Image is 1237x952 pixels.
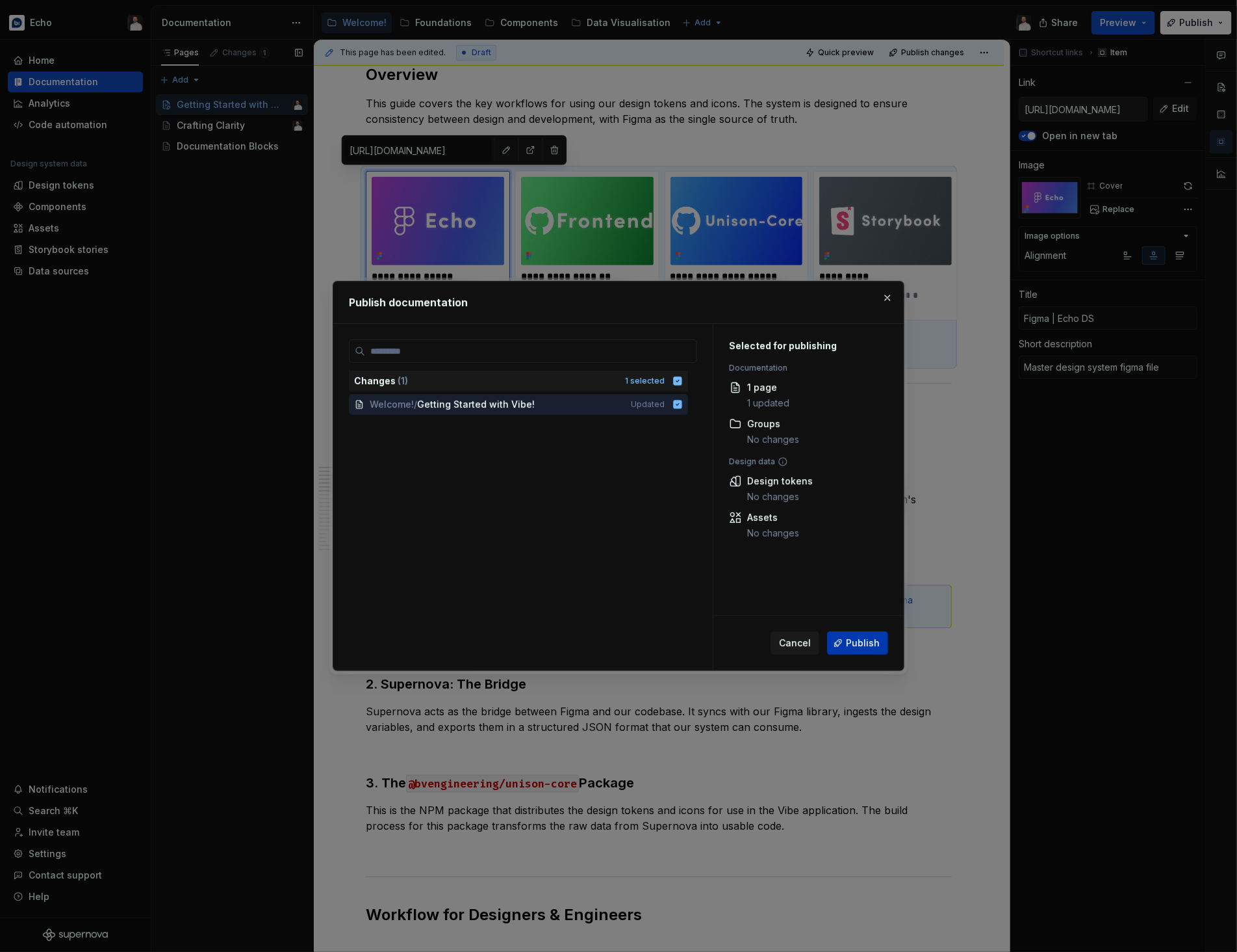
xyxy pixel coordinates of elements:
div: Assets [747,511,799,524]
div: 1 page [747,381,789,394]
button: Cancel [771,631,819,655]
div: Design data [729,456,882,467]
span: / [414,398,417,411]
span: Welcome! [370,398,414,411]
div: 1 updated [747,397,789,410]
span: Publish [846,637,880,650]
div: Design tokens [747,475,813,488]
span: Cancel [779,637,811,650]
span: Updated [631,399,665,410]
div: No changes [747,490,813,503]
h2: Publish documentation [349,295,888,310]
div: No changes [747,433,799,446]
button: Publish [827,631,888,655]
span: ( 1 ) [398,375,408,386]
div: No changes [747,527,799,540]
span: Getting Started with Vibe! [417,398,535,411]
div: 1 selected [625,376,665,386]
div: Selected for publishing [729,339,882,352]
div: Documentation [729,363,882,373]
div: Changes [354,375,617,388]
div: Groups [747,417,799,430]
